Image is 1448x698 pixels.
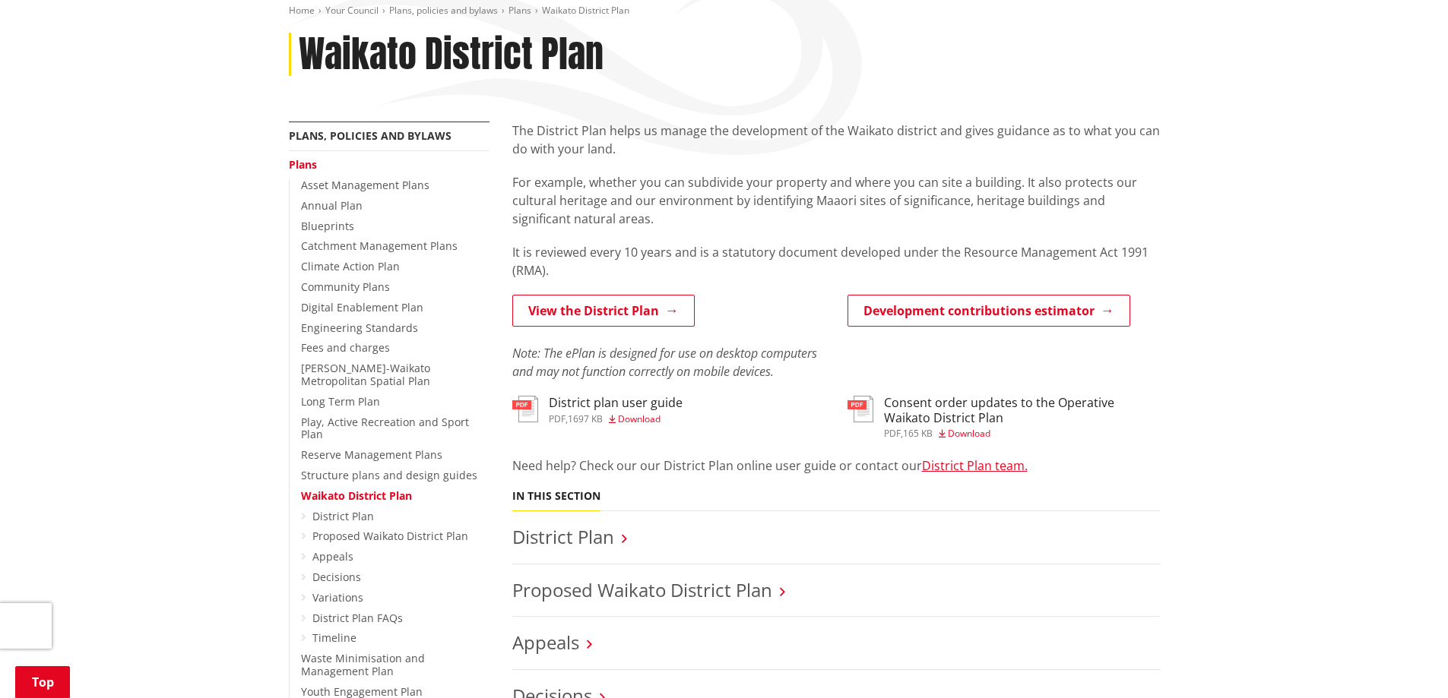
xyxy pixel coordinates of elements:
a: Variations [312,590,363,605]
span: 165 KB [903,427,933,440]
a: Play, Active Recreation and Sport Plan [301,415,469,442]
a: Long Term Plan [301,394,380,409]
a: Proposed Waikato District Plan [312,529,468,543]
a: Asset Management Plans [301,178,429,192]
img: document-pdf.svg [512,396,538,422]
a: Annual Plan [301,198,363,213]
h1: Waikato District Plan [299,33,604,77]
a: [PERSON_NAME]-Waikato Metropolitan Spatial Plan [301,361,430,388]
div: , [549,415,683,424]
a: Consent order updates to the Operative Waikato District Plan pdf,165 KB Download [848,396,1160,437]
a: Waikato District Plan [301,488,412,503]
div: , [884,429,1160,438]
a: Blueprints [301,219,354,233]
a: Plans [289,157,317,172]
a: Appeals [312,549,353,564]
p: For example, whether you can subdivide your property and where you can site a building. It also p... [512,173,1160,228]
img: document-pdf.svg [848,396,873,422]
span: Download [618,412,661,425]
span: Waikato District Plan [542,4,629,17]
a: Plans [509,4,531,17]
a: Decisions [312,570,361,584]
h5: In this section [512,490,600,503]
p: Need help? Check our our District Plan online user guide or contact our [512,456,1160,475]
a: View the District Plan [512,295,695,327]
p: The District Plan helps us manage the development of the Waikato district and gives guidance as t... [512,122,1160,158]
a: Appeals [512,630,579,655]
a: Plans, policies and bylaws [389,4,498,17]
span: Download [948,427,990,440]
h3: District plan user guide [549,396,683,410]
iframe: Messenger Launcher [1378,634,1433,689]
nav: breadcrumb [289,5,1160,17]
em: Note: The ePlan is designed for use on desktop computers and may not function correctly on mobile... [512,345,817,380]
a: Development contributions estimator [848,295,1130,327]
span: 1697 KB [568,412,603,425]
h3: Consent order updates to the Operative Waikato District Plan [884,396,1160,425]
a: District Plan [512,524,614,549]
a: Top [15,666,70,698]
a: Waste Minimisation and Management Plan [301,651,425,678]
a: Home [289,4,315,17]
a: Catchment Management Plans [301,238,458,253]
a: Plans, policies and bylaws [289,128,452,143]
a: District Plan FAQs [312,611,403,625]
span: pdf [884,427,901,440]
a: District Plan team. [922,457,1028,474]
p: It is reviewed every 10 years and is a statutory document developed under the Resource Management... [512,243,1160,280]
a: District Plan [312,509,374,523]
a: Your Council [325,4,379,17]
a: Digital Enablement Plan [301,300,423,314]
span: pdf [549,412,566,425]
a: Structure plans and design guides [301,468,477,482]
a: Fees and charges [301,340,390,355]
a: Proposed Waikato District Plan [512,577,772,602]
a: District plan user guide pdf,1697 KB Download [512,396,683,423]
a: Climate Action Plan [301,259,400,273]
a: Reserve Management Plans [301,447,442,462]
a: Timeline [312,630,356,645]
a: Engineering Standards [301,321,418,335]
a: Community Plans [301,280,390,294]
